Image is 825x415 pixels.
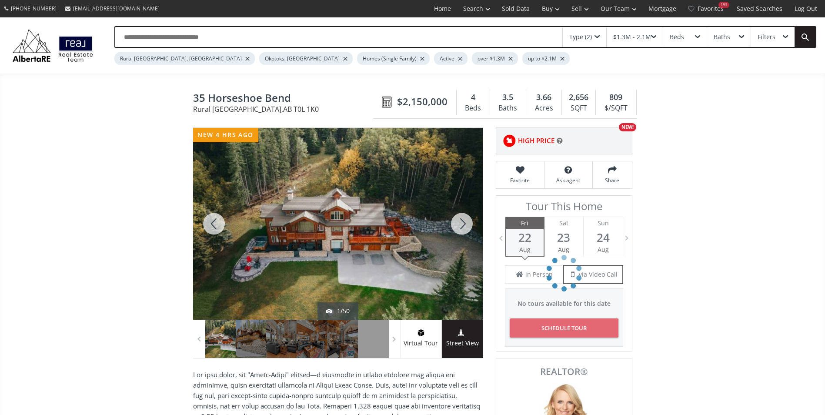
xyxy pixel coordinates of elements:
[73,5,160,12] span: [EMAIL_ADDRESS][DOMAIN_NAME]
[397,95,448,108] span: $2,150,000
[531,102,557,115] div: Acres
[114,52,255,65] div: Rural [GEOGRAPHIC_DATA], [GEOGRAPHIC_DATA]
[9,27,97,64] img: Logo
[193,128,258,142] div: new 4 hrs ago
[442,338,483,348] span: Street View
[501,177,540,184] span: Favorite
[518,136,554,145] span: HIGH PRICE
[566,102,591,115] div: SQFT
[461,92,485,103] div: 4
[61,0,164,17] a: [EMAIL_ADDRESS][DOMAIN_NAME]
[494,92,521,103] div: 3.5
[401,320,442,358] a: virtual tour iconVirtual Tour
[434,52,468,65] div: Active
[417,329,425,336] img: virtual tour icon
[357,52,430,65] div: Homes (Single Family)
[600,92,631,103] div: 809
[600,102,631,115] div: $/SQFT
[494,102,521,115] div: Baths
[714,34,730,40] div: Baths
[401,338,441,348] span: Virtual Tour
[193,92,377,106] span: 35 Horseshoe Bend
[522,52,570,65] div: up to $2.1M
[718,2,729,8] div: 193
[193,128,483,320] div: 35 Horseshoe Bend Rural Foothills County, AB T0L 1K0 - Photo 1 of 50
[461,102,485,115] div: Beds
[670,34,684,40] div: Beds
[506,367,622,376] span: REALTOR®
[613,34,651,40] div: $1.3M - 2.1M
[549,177,588,184] span: Ask agent
[259,52,353,65] div: Okotoks, [GEOGRAPHIC_DATA]
[11,5,57,12] span: [PHONE_NUMBER]
[597,177,628,184] span: Share
[569,34,592,40] div: Type (2)
[326,307,350,315] div: 1/50
[501,132,518,150] img: rating icon
[758,34,775,40] div: Filters
[193,106,377,113] span: Rural [GEOGRAPHIC_DATA] , AB T0L 1K0
[531,92,557,103] div: 3.66
[619,123,636,131] div: NEW!
[569,92,588,103] span: 2,656
[472,52,518,65] div: over $1.3M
